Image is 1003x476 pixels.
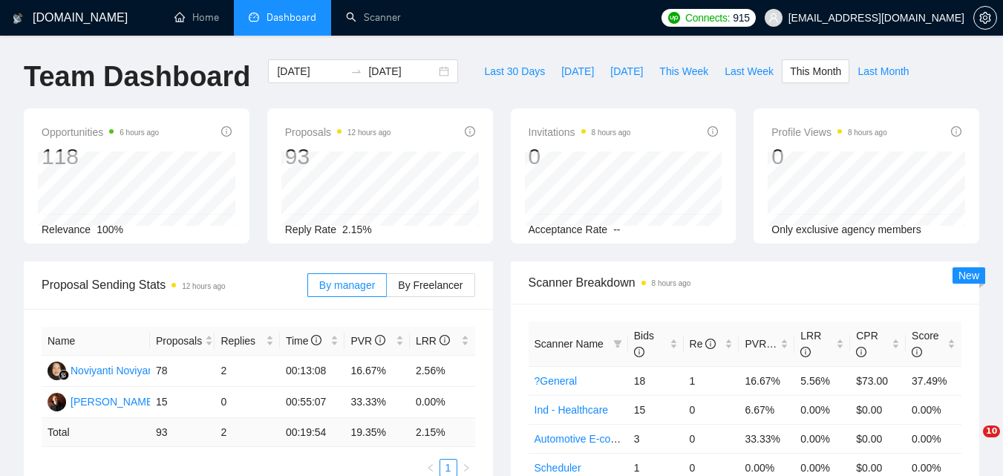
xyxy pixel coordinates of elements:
span: 100% [97,224,123,235]
span: LRR [416,335,450,347]
td: 00:13:08 [280,356,345,387]
span: user [768,13,779,23]
span: Proposals [285,123,391,141]
td: 78 [150,356,215,387]
td: $73.00 [850,366,906,395]
button: Last Month [849,59,917,83]
img: AS [48,393,66,411]
span: Acceptance Rate [529,224,608,235]
span: Connects: [685,10,730,26]
span: info-circle [856,347,866,357]
td: 0 [215,387,280,418]
span: Last 30 Days [484,63,545,79]
span: PVR [745,338,780,350]
td: $0.00 [850,424,906,453]
span: -- [613,224,620,235]
div: [PERSON_NAME] [71,394,156,410]
span: Dashboard [267,11,316,24]
img: NN [48,362,66,380]
span: This Week [659,63,708,79]
td: $0.00 [850,395,906,424]
span: Proposals [156,333,202,349]
td: 93 [150,418,215,447]
td: 0 [684,395,739,424]
time: 12 hours ago [182,282,225,290]
td: 16.67% [739,366,794,395]
img: upwork-logo.png [668,12,680,24]
input: Start date [277,63,344,79]
a: AS[PERSON_NAME] [48,395,156,407]
iframe: Intercom live chat [953,426,988,461]
span: Profile Views [771,123,887,141]
span: This Month [790,63,841,79]
span: Scanner Name [535,338,604,350]
span: Bids [634,330,654,358]
button: This Week [651,59,716,83]
button: This Month [782,59,849,83]
th: Replies [215,327,280,356]
a: ?General [535,375,578,387]
span: 10 [983,426,1000,437]
span: Scanner Breakdown [529,273,962,292]
span: info-circle [708,126,718,137]
span: LRR [800,330,821,358]
time: 12 hours ago [347,128,391,137]
td: 5.56% [794,366,850,395]
button: setting [973,6,997,30]
a: homeHome [174,11,219,24]
span: info-circle [705,339,716,349]
a: NNNoviyanti Noviyanti [48,364,159,376]
span: info-circle [912,347,922,357]
time: 8 hours ago [848,128,887,137]
span: PVR [350,335,385,347]
td: 16.67% [344,356,410,387]
a: Scheduler [535,462,581,474]
td: 37.49% [906,366,961,395]
span: info-circle [440,335,450,345]
span: swap-right [350,65,362,77]
button: [DATE] [602,59,651,83]
a: 1 [440,460,457,476]
td: 18 [628,366,684,395]
td: 00:55:07 [280,387,345,418]
span: 2.15% [342,224,372,235]
td: 15 [150,387,215,418]
span: Replies [220,333,263,349]
td: 33.33% [344,387,410,418]
time: 8 hours ago [592,128,631,137]
td: 33.33% [739,424,794,453]
span: CPR [856,330,878,358]
span: Score [912,330,939,358]
td: Total [42,418,150,447]
span: New [958,270,979,281]
td: 2.15 % [410,418,475,447]
span: info-circle [311,335,321,345]
div: 0 [529,143,631,171]
button: Last 30 Days [476,59,553,83]
td: 1 [684,366,739,395]
a: setting [973,12,997,24]
span: info-circle [465,126,475,137]
span: filter [613,339,622,348]
span: info-circle [951,126,961,137]
span: Last Month [857,63,909,79]
span: right [462,463,471,472]
span: Proposal Sending Stats [42,276,307,294]
img: gigradar-bm.png [59,370,69,380]
th: Proposals [150,327,215,356]
time: 8 hours ago [652,279,691,287]
td: 2.56% [410,356,475,387]
span: to [350,65,362,77]
span: setting [974,12,996,24]
a: Automotive E-commerce [535,433,648,445]
td: 15 [628,395,684,424]
span: [DATE] [561,63,594,79]
span: info-circle [634,347,644,357]
span: 915 [733,10,749,26]
input: End date [368,63,436,79]
span: [DATE] [610,63,643,79]
div: 0 [771,143,887,171]
span: Relevance [42,224,91,235]
td: 6.67% [739,395,794,424]
a: searchScanner [346,11,401,24]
